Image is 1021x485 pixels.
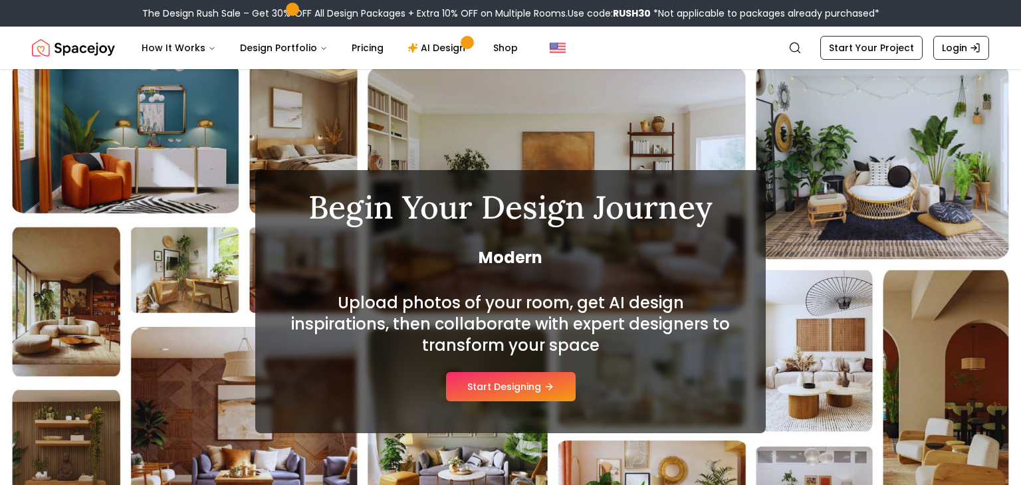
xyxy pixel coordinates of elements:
[613,7,651,20] b: RUSH30
[287,191,734,223] h1: Begin Your Design Journey
[397,35,480,61] a: AI Design
[341,35,394,61] a: Pricing
[131,35,528,61] nav: Main
[142,7,879,20] div: The Design Rush Sale – Get 30% OFF All Design Packages + Extra 10% OFF on Multiple Rooms.
[446,372,576,401] button: Start Designing
[287,247,734,268] span: Modern
[32,35,115,61] img: Spacejoy Logo
[32,35,115,61] a: Spacejoy
[651,7,879,20] span: *Not applicable to packages already purchased*
[131,35,227,61] button: How It Works
[483,35,528,61] a: Shop
[287,292,734,356] h2: Upload photos of your room, get AI design inspirations, then collaborate with expert designers to...
[820,36,923,60] a: Start Your Project
[32,27,989,69] nav: Global
[229,35,338,61] button: Design Portfolio
[550,40,566,56] img: United States
[568,7,651,20] span: Use code:
[933,36,989,60] a: Login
